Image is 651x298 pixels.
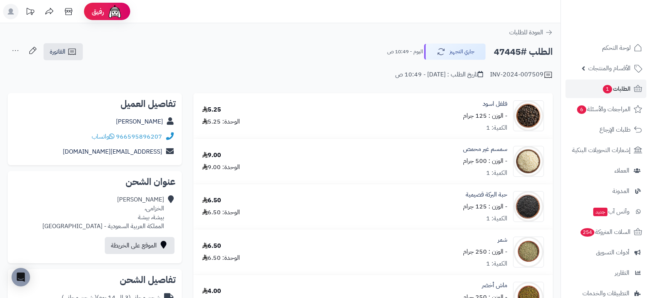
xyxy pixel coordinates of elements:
[565,39,646,57] a: لوحة التحكم
[483,100,507,108] a: فلفل اسود
[202,287,221,296] div: 4.00
[509,28,553,37] a: العودة للطلبات
[463,247,507,256] small: - الوزن : 250 جرام
[593,208,607,216] span: جديد
[424,44,486,60] button: جاري التجهيز
[486,124,507,132] div: الكمية: 1
[565,182,646,200] a: المدونة
[596,247,629,258] span: أدوات التسويق
[576,104,631,115] span: المراجعات والأسئلة
[565,80,646,98] a: الطلبات1
[463,145,507,154] a: سمسم غير محمص
[14,99,176,108] h2: تفاصيل العميل
[92,7,104,16] span: رفيق
[565,223,646,241] a: السلات المتروكة254
[612,186,629,196] span: المدونة
[463,156,507,166] small: - الوزن : 500 جرام
[12,268,30,286] div: Open Intercom Messenger
[565,100,646,119] a: المراجعات والأسئلة6
[63,147,162,156] a: [EMAIL_ADDRESS][DOMAIN_NAME]
[588,63,631,74] span: الأقسام والمنتجات
[482,281,507,290] a: ماش أخضر
[580,227,631,237] span: السلات المتروكة
[592,206,629,217] span: وآتس آب
[105,237,174,254] a: الموقع على الخريطة
[42,195,164,230] div: [PERSON_NAME] الخزامى، بيشة، بيشة المملكة العربية السعودية - [GEOGRAPHIC_DATA]
[202,254,240,262] div: الوحدة: 6.50
[463,111,507,120] small: - الوزن : 125 جرام
[577,105,586,114] span: 6
[602,83,631,94] span: الطلبات
[602,42,631,53] span: لوحة التحكم
[615,268,629,278] span: التقارير
[44,43,83,60] a: الفاتورة
[20,4,40,21] a: تحديثات المنصة
[202,208,240,217] div: الوحدة: 6.50
[486,259,507,268] div: الكمية: 1
[498,235,507,244] a: شمر
[92,132,114,141] a: واتساب
[107,4,122,19] img: ai-face.png
[565,202,646,221] a: وآتس آبجديد
[565,120,646,139] a: طلبات الإرجاع
[614,165,629,176] span: العملاء
[463,202,507,211] small: - الوزن : 125 جرام
[513,146,544,177] img: %20%D8%A3%D8%A8%D9%8A%D8%B6-90x90.jpg
[513,237,544,268] img: 1628193890-Fennel-90x90.jpg
[116,132,162,141] a: 966595896207
[14,275,176,284] h2: تفاصيل الشحن
[486,169,507,178] div: الكمية: 1
[387,48,423,56] small: اليوم - 10:49 ص
[14,177,176,186] h2: عنوان الشحن
[581,228,595,237] span: 254
[565,141,646,159] a: إشعارات التحويلات البنكية
[202,151,221,160] div: 9.00
[466,190,507,199] a: حبة البركة قصيمية
[513,100,544,131] img: %20%D8%A7%D8%B3%D9%88%D8%AF-90x90.jpg
[202,117,240,126] div: الوحدة: 5.25
[395,70,483,79] div: تاريخ الطلب : [DATE] - 10:49 ص
[202,163,240,172] div: الوحدة: 9.00
[486,214,507,223] div: الكمية: 1
[599,124,631,135] span: طلبات الإرجاع
[565,161,646,180] a: العملاء
[202,196,221,205] div: 6.50
[490,70,553,80] div: INV-2024-007509
[50,47,65,56] span: الفاتورة
[509,28,543,37] span: العودة للطلبات
[565,264,646,282] a: التقارير
[513,191,544,222] img: black%20caraway-90x90.jpg
[202,105,221,114] div: 5.25
[599,18,644,34] img: logo-2.png
[572,145,631,156] span: إشعارات التحويلات البنكية
[202,242,221,251] div: 6.50
[494,44,553,60] h2: الطلب #47445
[603,85,612,93] span: 1
[116,117,163,126] a: [PERSON_NAME]
[565,243,646,262] a: أدوات التسويق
